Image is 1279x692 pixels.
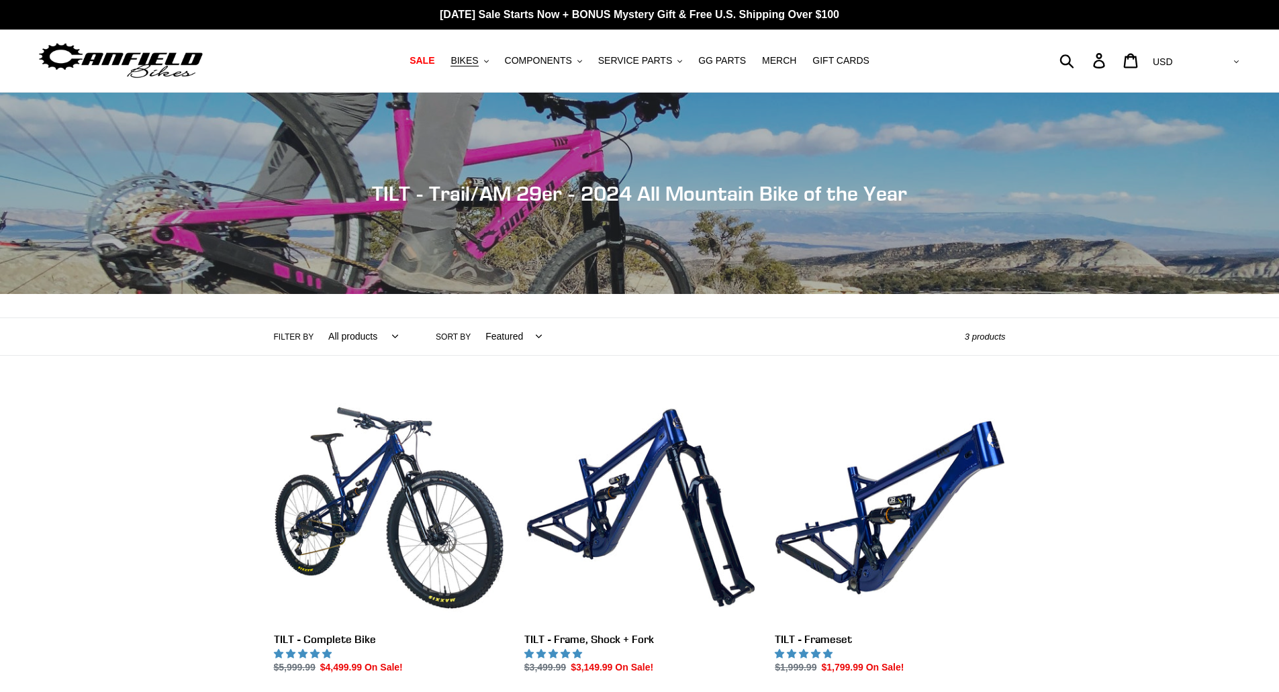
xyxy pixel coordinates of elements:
[498,52,589,70] button: COMPONENTS
[1067,46,1101,75] input: Search
[692,52,753,70] a: GG PARTS
[410,55,434,66] span: SALE
[403,52,441,70] a: SALE
[372,181,907,205] span: TILT - Trail/AM 29er - 2024 All Mountain Bike of the Year
[451,55,478,66] span: BIKES
[965,332,1006,342] span: 3 products
[698,55,746,66] span: GG PARTS
[444,52,495,70] button: BIKES
[806,52,876,70] a: GIFT CARDS
[274,331,314,343] label: Filter by
[598,55,672,66] span: SERVICE PARTS
[37,40,205,82] img: Canfield Bikes
[436,331,471,343] label: Sort by
[762,55,796,66] span: MERCH
[591,52,689,70] button: SERVICE PARTS
[505,55,572,66] span: COMPONENTS
[812,55,869,66] span: GIFT CARDS
[755,52,803,70] a: MERCH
